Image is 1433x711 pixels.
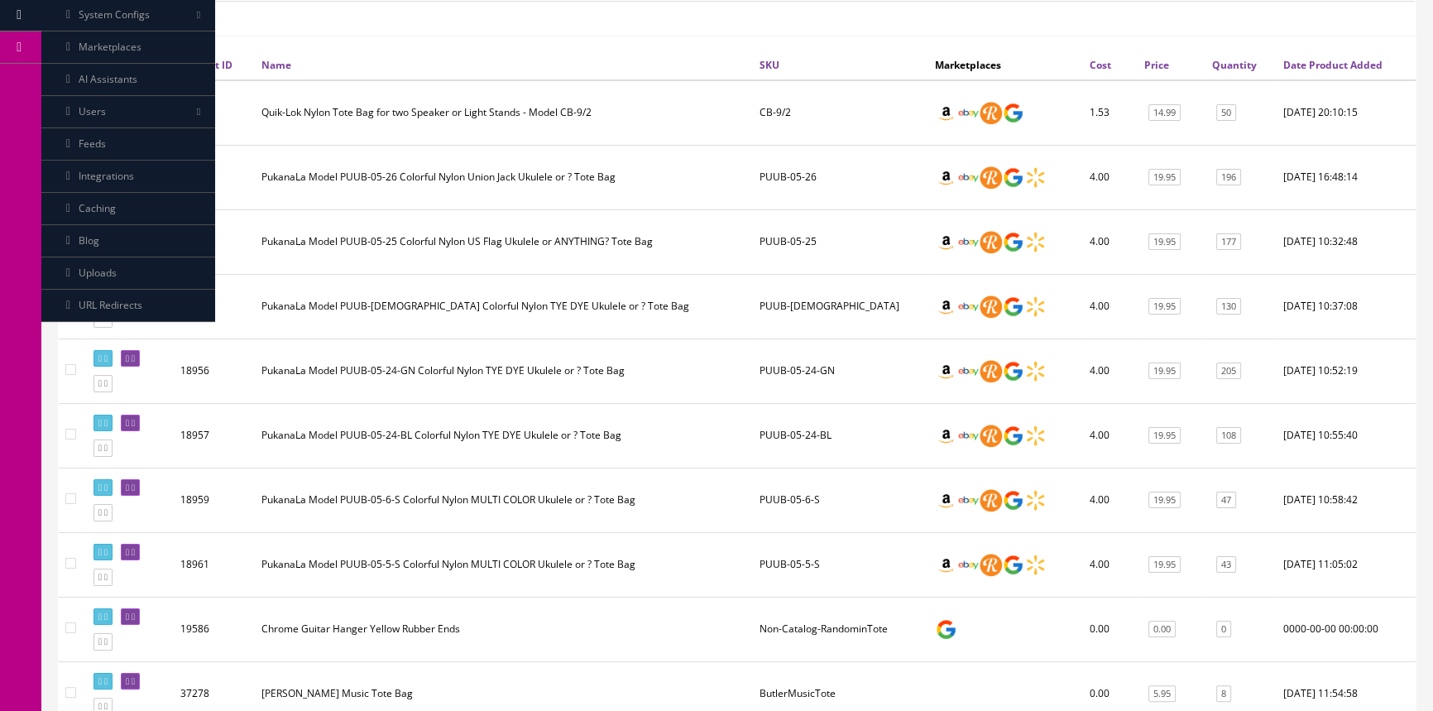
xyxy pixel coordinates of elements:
[1002,295,1024,318] img: google_shopping
[1024,295,1047,318] img: walmart
[1024,489,1047,512] img: walmart
[935,166,957,189] img: amazon
[41,96,215,128] a: Users
[957,425,980,447] img: ebay
[255,209,753,274] td: PukanaLa Model PUUB-05-25 Colorful Nylon US Flag Ukulele or ANYTHING? Tote Bag
[1083,597,1138,661] td: 0.00
[1083,403,1138,468] td: 4.00
[1148,427,1181,444] a: 19.95
[1083,339,1138,403] td: 4.00
[957,360,980,382] img: ebay
[1216,685,1231,703] a: 8
[1216,233,1241,251] a: 177
[1216,492,1236,509] a: 47
[1148,621,1176,638] a: 0.00
[760,58,779,72] a: SKU
[1002,425,1024,447] img: google_shopping
[1148,169,1181,186] a: 19.95
[174,532,255,597] td: 18961
[957,231,980,253] img: ebay
[1277,80,1416,146] td: 2018-10-04 20:10:15
[1277,597,1416,661] td: 0000-00-00 00:00:00
[1083,274,1138,339] td: 4.00
[980,360,1002,382] img: reverb
[255,468,753,532] td: PukanaLa Model PUUB-05-6-S Colorful Nylon MULTI COLOR Ukulele or ? Tote Bag
[753,403,928,468] td: PUUB-05-24-BL
[980,489,1002,512] img: reverb
[1024,425,1047,447] img: walmart
[1216,427,1241,444] a: 108
[1212,58,1257,72] a: Quantity
[1277,403,1416,468] td: 2019-03-06 10:55:40
[935,295,957,318] img: amazon
[753,468,928,532] td: PUUB-05-6-S
[1024,231,1047,253] img: walmart
[957,295,980,318] img: ebay
[255,597,753,661] td: Chrome Guitar Hanger Yellow Rubber Ends
[174,597,255,661] td: 19586
[1148,363,1181,380] a: 19.95
[174,339,255,403] td: 18956
[1083,80,1138,146] td: 1.53
[1216,621,1231,638] a: 0
[753,80,928,146] td: CB-9/2
[753,339,928,403] td: PUUB-05-24-GN
[41,257,215,290] a: Uploads
[753,209,928,274] td: PUUB-05-25
[1083,209,1138,274] td: 4.00
[261,58,291,72] a: Name
[935,425,957,447] img: amazon
[41,225,215,257] a: Blog
[1090,58,1111,72] a: Cost
[980,231,1002,253] img: reverb
[980,102,1002,124] img: reverb
[1277,468,1416,532] td: 2019-03-06 10:58:42
[1148,298,1181,315] a: 19.95
[957,166,980,189] img: ebay
[753,274,928,339] td: PUUB-05-24-YO
[255,80,753,146] td: Quik-Lok Nylon Tote Bag for two Speaker or Light Stands - Model CB-9/2
[753,532,928,597] td: PUUB-05-5-S
[1144,58,1169,72] a: Price
[1002,360,1024,382] img: google_shopping
[1216,298,1241,315] a: 130
[1002,102,1024,124] img: google_shopping
[255,339,753,403] td: PukanaLa Model PUUB-05-24-GN Colorful Nylon TYE DYE Ukulele or ? Tote Bag
[935,618,957,641] img: google_shopping
[1277,339,1416,403] td: 2019-03-06 10:52:19
[41,128,215,161] a: Feeds
[1148,233,1181,251] a: 19.95
[957,102,980,124] img: ebay
[1277,532,1416,597] td: 2019-03-06 11:05:02
[935,231,957,253] img: amazon
[1024,166,1047,189] img: walmart
[1024,360,1047,382] img: walmart
[1216,169,1241,186] a: 196
[928,50,1083,79] th: Marketplaces
[753,597,928,661] td: Non-Catalog-RandominTote
[935,554,957,576] img: amazon
[957,554,980,576] img: ebay
[1148,104,1181,122] a: 14.99
[1148,492,1181,509] a: 19.95
[1277,274,1416,339] td: 2019-03-06 10:37:08
[1277,209,1416,274] td: 2019-03-06 10:32:48
[1002,166,1024,189] img: google_shopping
[1083,145,1138,209] td: 4.00
[1283,58,1383,72] a: Date Product Added
[1148,556,1181,574] a: 19.95
[935,489,957,512] img: amazon
[1024,554,1047,576] img: walmart
[255,532,753,597] td: PukanaLa Model PUUB-05-5-S Colorful Nylon MULTI COLOR Ukulele or ? Tote Bag
[41,161,215,193] a: Integrations
[41,193,215,225] a: Caching
[753,145,928,209] td: PUUB-05-26
[255,403,753,468] td: PukanaLa Model PUUB-05-24-BL Colorful Nylon TYE DYE Ukulele or ? Tote Bag
[255,145,753,209] td: PukanaLa Model PUUB-05-26 Colorful Nylon Union Jack Ukulele or ? Tote Bag
[1148,685,1176,703] a: 5.95
[935,102,957,124] img: amazon
[1083,532,1138,597] td: 4.00
[255,274,753,339] td: PukanaLa Model PUUB-05-24-YO Colorful Nylon TYE DYE Ukulele or ? Tote Bag
[1216,556,1236,574] a: 43
[957,489,980,512] img: ebay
